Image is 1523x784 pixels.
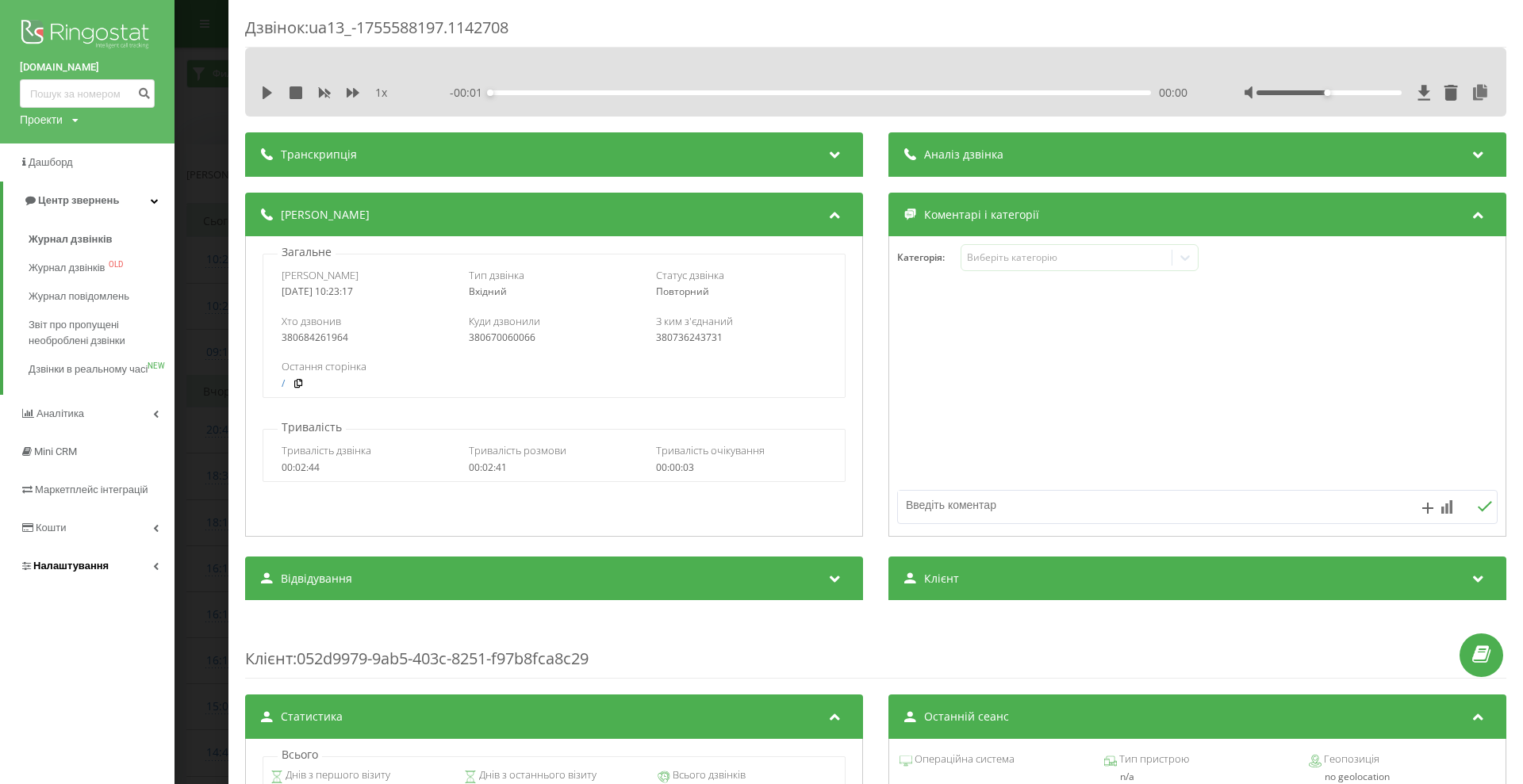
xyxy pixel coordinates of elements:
[20,79,155,108] input: Пошук за номером
[469,462,639,473] div: 00:02:41
[281,709,343,725] span: Статистика
[35,484,148,495] span: Маркетплейс інтеграцій
[1117,751,1189,767] span: Тип пристрою
[29,311,175,355] a: Звіт про пропущені необроблені дзвінки
[33,560,109,572] span: Налаштування
[278,747,322,763] p: Всього
[656,462,827,473] div: 00:00:03
[282,286,452,297] div: [DATE] 10:23:17
[29,156,73,168] span: Дашборд
[450,85,490,101] span: - 00:01
[897,252,961,263] h4: Категорія :
[29,355,175,384] a: Дзвінки в реальному часіNEW
[469,314,540,328] span: Куди дзвонили
[656,332,827,343] div: 380736243731
[278,419,346,435] p: Тривалість
[29,317,167,349] span: Звіт про пропущені необроблені дзвінки
[282,462,452,473] div: 00:02:44
[20,112,63,128] div: Проекти
[924,709,1009,725] span: Останній сеанс
[3,182,175,220] a: Центр звернень
[375,85,387,101] span: 1 x
[967,251,1165,264] div: Виберіть категорію
[469,268,524,282] span: Тип дзвінка
[912,751,1015,767] span: Операційна система
[278,244,336,260] p: Загальне
[34,446,77,457] span: Mini CRM
[29,254,175,282] a: Журнал дзвінківOLD
[282,314,341,328] span: Хто дзвонив
[282,332,452,343] div: 380684261964
[282,378,285,389] a: /
[469,443,566,457] span: Тривалість розмови
[469,285,507,298] span: Вхідний
[656,268,724,282] span: Статус дзвінка
[924,571,959,587] span: Клієнт
[36,522,66,534] span: Кошти
[281,207,370,223] span: [PERSON_NAME]
[1309,771,1495,782] div: no geolocation
[282,268,359,282] span: [PERSON_NAME]
[281,147,357,163] span: Транскрипція
[1325,90,1331,96] div: Accessibility label
[656,285,709,298] span: Повторний
[1104,771,1291,782] div: n/a
[656,443,765,457] span: Тривалість очікування
[924,147,1003,163] span: Аналіз дзвінка
[281,571,352,587] span: Відвідування
[36,407,84,419] span: Аналiтика
[29,260,105,276] span: Журнал дзвінків
[282,359,366,373] span: Остання сторінка
[29,361,148,377] span: Дзвінки в реальному часі
[469,332,639,343] div: 380670060066
[29,282,175,311] a: Журнал повідомлень
[487,90,493,96] div: Accessibility label
[477,767,597,783] span: Днів з останнього візиту
[29,289,129,304] span: Журнал повідомлень
[1322,751,1379,767] span: Геопозиція
[670,767,746,783] span: Всього дзвінків
[20,16,155,55] img: Ringostat logo
[245,616,1506,679] div: : 052d9979-9ab5-403c-8251-f97b8fca8c29
[1159,85,1187,101] span: 00:00
[282,443,371,457] span: Тривалість дзвінка
[245,17,1506,48] div: Дзвінок : ua13_-1755588197.1142708
[20,59,155,75] a: [DOMAIN_NAME]
[656,314,733,328] span: З ким з'єднаний
[283,767,390,783] span: Днів з першого візиту
[924,207,1039,223] span: Коментарі і категорії
[38,194,119,206] span: Центр звернень
[29,225,175,254] a: Журнал дзвінків
[245,648,293,669] span: Клієнт
[29,231,113,247] span: Журнал дзвінків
